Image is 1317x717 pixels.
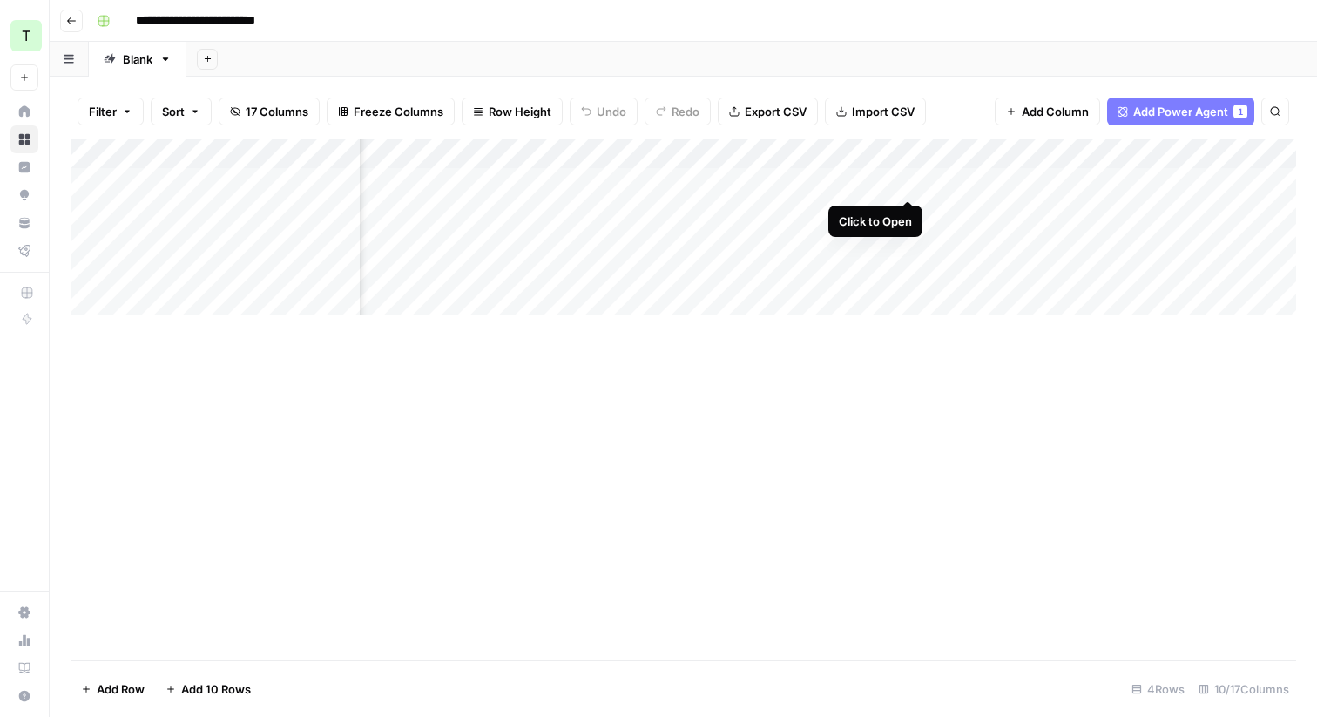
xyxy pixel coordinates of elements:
button: Help + Support [10,682,38,710]
span: Import CSV [852,103,915,120]
a: Your Data [10,209,38,237]
span: Sort [162,103,185,120]
a: Insights [10,153,38,181]
span: 1 [1238,105,1243,118]
a: Usage [10,626,38,654]
span: Add Column [1022,103,1089,120]
button: Row Height [462,98,563,125]
span: Add Power Agent [1133,103,1228,120]
span: Redo [672,103,699,120]
button: Undo [570,98,638,125]
span: Freeze Columns [354,103,443,120]
button: Add Power Agent1 [1107,98,1254,125]
span: Undo [597,103,626,120]
span: Export CSV [745,103,807,120]
button: Import CSV [825,98,926,125]
a: Browse [10,125,38,153]
span: 17 Columns [246,103,308,120]
div: Click to Open [839,213,912,230]
a: Opportunities [10,181,38,209]
button: Freeze Columns [327,98,455,125]
button: Workspace: Treatwell [10,14,38,57]
button: Redo [645,98,711,125]
div: Blank [123,51,152,68]
button: Add Column [995,98,1100,125]
button: Export CSV [718,98,818,125]
button: 17 Columns [219,98,320,125]
div: 4 Rows [1125,675,1192,703]
a: Home [10,98,38,125]
a: Learning Hub [10,654,38,682]
span: Add 10 Rows [181,680,251,698]
span: Row Height [489,103,551,120]
div: 10/17 Columns [1192,675,1296,703]
a: Flightpath [10,237,38,265]
button: Sort [151,98,212,125]
button: Filter [78,98,144,125]
button: Add Row [71,675,155,703]
span: T [22,25,30,46]
button: Add 10 Rows [155,675,261,703]
a: Settings [10,599,38,626]
div: 1 [1233,105,1247,118]
span: Add Row [97,680,145,698]
a: Blank [89,42,186,77]
span: Filter [89,103,117,120]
